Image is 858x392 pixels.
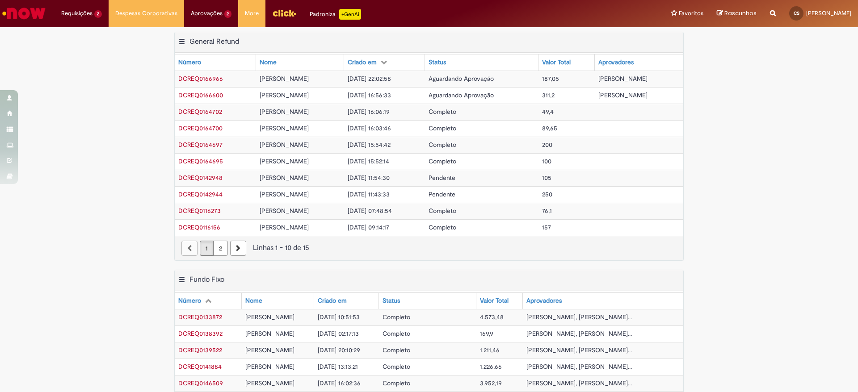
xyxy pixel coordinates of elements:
[542,58,571,67] div: Valor Total
[429,58,446,67] div: Status
[542,108,554,116] span: 49,4
[348,75,391,83] span: [DATE] 22:02:58
[429,141,456,149] span: Completo
[224,10,232,18] span: 2
[178,75,223,83] span: DCREQ0166966
[339,9,361,20] p: +GenAi
[245,296,262,305] div: Nome
[213,241,228,256] a: Página 2
[178,296,201,305] div: Número
[526,296,562,305] div: Aprovadores
[429,174,455,182] span: Pendente
[598,58,634,67] div: Aprovadores
[178,141,223,149] a: Abrir Registro: DCREQ0164697
[480,313,504,321] span: 4.573,48
[542,207,552,215] span: 76,1
[348,157,389,165] span: [DATE] 15:52:14
[191,9,223,18] span: Aprovações
[348,207,392,215] span: [DATE] 07:48:54
[318,329,359,338] span: [DATE] 02:17:13
[318,363,358,371] span: [DATE] 13:13:21
[480,296,509,305] div: Valor Total
[383,313,410,321] span: Completo
[724,9,757,17] span: Rascunhos
[542,75,559,83] span: 187,05
[480,379,502,387] span: 3.952,19
[178,223,220,231] a: Abrir Registro: DCREQ0116156
[260,58,277,67] div: Nome
[178,141,223,149] span: DCREQ0164697
[1,4,47,22] img: ServiceNow
[383,346,410,354] span: Completo
[272,6,296,20] img: click_logo_yellow_360x200.png
[178,37,185,49] button: General Refund Menu de contexto
[245,329,294,338] span: [PERSON_NAME]
[245,379,294,387] span: [PERSON_NAME]
[178,157,223,165] a: Abrir Registro: DCREQ0164695
[318,296,347,305] div: Criado em
[245,9,259,18] span: More
[348,223,389,231] span: [DATE] 09:14:17
[178,91,223,99] a: Abrir Registro: DCREQ0166600
[178,329,223,338] span: DCREQ0138392
[178,58,201,67] div: Número
[348,174,390,182] span: [DATE] 11:54:30
[245,313,294,321] span: [PERSON_NAME]
[526,313,632,321] span: [PERSON_NAME], [PERSON_NAME]...
[230,241,246,256] a: Próxima página
[318,313,360,321] span: [DATE] 10:51:53
[260,91,309,99] span: [PERSON_NAME]
[383,379,410,387] span: Completo
[178,275,185,287] button: Fundo Fixo Menu de contexto
[178,363,222,371] span: DCREQ0141884
[200,241,214,256] a: Página 1
[178,174,223,182] a: Abrir Registro: DCREQ0142948
[178,190,223,198] a: Abrir Registro: DCREQ0142944
[542,91,555,99] span: 311,2
[178,379,223,387] a: Abrir Registro: DCREQ0146509
[178,223,220,231] span: DCREQ0116156
[383,296,400,305] div: Status
[178,329,223,338] a: Abrir Registro: DCREQ0138392
[181,243,677,253] div: Linhas 1 − 10 de 15
[178,124,223,132] span: DCREQ0164700
[806,9,851,17] span: [PERSON_NAME]
[178,313,222,321] a: Abrir Registro: DCREQ0133872
[175,236,683,260] nav: paginação
[178,313,222,321] span: DCREQ0133872
[260,141,309,149] span: [PERSON_NAME]
[429,157,456,165] span: Completo
[178,124,223,132] a: Abrir Registro: DCREQ0164700
[94,10,102,18] span: 2
[429,75,494,83] span: Aguardando Aprovação
[178,157,223,165] span: DCREQ0164695
[260,75,309,83] span: [PERSON_NAME]
[526,379,632,387] span: [PERSON_NAME], [PERSON_NAME]...
[526,329,632,338] span: [PERSON_NAME], [PERSON_NAME]...
[178,190,223,198] span: DCREQ0142944
[429,108,456,116] span: Completo
[178,75,223,83] a: Abrir Registro: DCREQ0166966
[598,75,648,83] span: [PERSON_NAME]
[318,379,361,387] span: [DATE] 16:02:36
[429,190,455,198] span: Pendente
[542,174,551,182] span: 105
[189,275,224,284] h2: Fundo Fixo
[348,108,390,116] span: [DATE] 16:06:19
[429,91,494,99] span: Aguardando Aprovação
[178,363,222,371] a: Abrir Registro: DCREQ0141884
[542,223,551,231] span: 157
[178,207,221,215] span: DCREQ0116273
[542,124,557,132] span: 89,65
[178,379,223,387] span: DCREQ0146509
[178,207,221,215] a: Abrir Registro: DCREQ0116273
[794,10,799,16] span: CS
[61,9,93,18] span: Requisições
[115,9,177,18] span: Despesas Corporativas
[260,157,309,165] span: [PERSON_NAME]
[260,207,309,215] span: [PERSON_NAME]
[348,190,390,198] span: [DATE] 11:43:33
[178,108,222,116] span: DCREQ0164702
[260,174,309,182] span: [PERSON_NAME]
[178,346,222,354] span: DCREQ0139522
